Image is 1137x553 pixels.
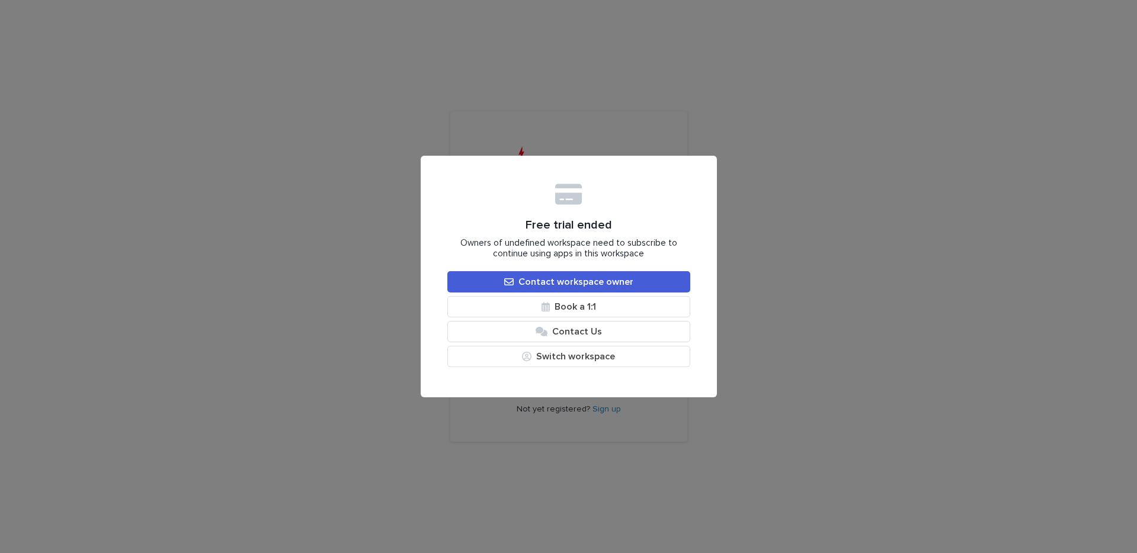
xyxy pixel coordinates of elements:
span: Book a 1:1 [555,302,596,311]
a: Book a 1:1 [447,296,690,317]
a: Contact workspace owner [447,271,690,292]
span: Contact Us [552,327,602,336]
button: Switch workspace [447,346,690,367]
button: Contact Us [447,321,690,342]
span: Owners of undefined workspace need to subscribe to continue using apps in this workspace [447,238,690,259]
span: Free trial ended [526,218,612,232]
span: Contact workspace owner [518,277,633,287]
